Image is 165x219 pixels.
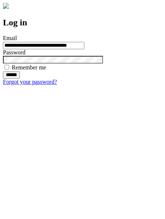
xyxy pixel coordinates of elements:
[3,79,57,85] a: Forgot your password?
[12,64,46,71] label: Remember me
[3,35,17,41] label: Email
[3,3,9,9] img: logo-4e3dc11c47720685a147b03b5a06dd966a58ff35d612b21f08c02c0306f2b779.png
[3,49,25,55] label: Password
[3,18,162,28] h2: Log in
